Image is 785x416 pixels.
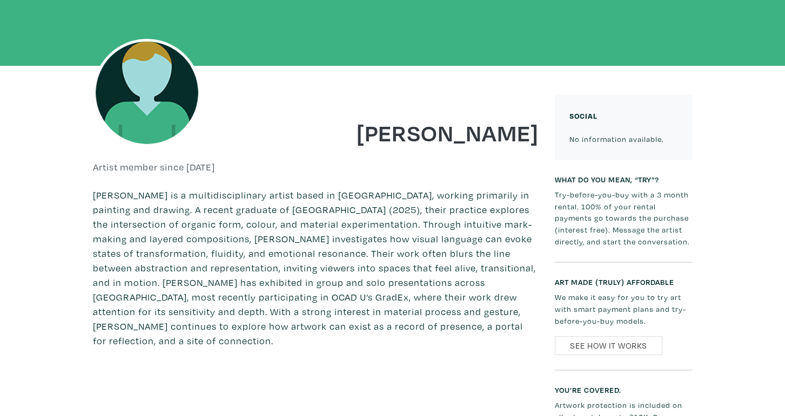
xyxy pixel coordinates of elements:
p: We make it easy for you to try art with smart payment plans and try-before-you-buy models. [555,291,693,326]
small: No information available. [569,134,664,144]
img: avatar.png [93,39,201,147]
a: See How It Works [555,336,662,355]
small: Social [569,111,598,121]
h6: Artist member since [DATE] [93,161,215,173]
h6: You’re covered. [555,385,693,394]
h6: What do you mean, “try”? [555,175,693,184]
h6: Art made (truly) affordable [555,277,693,287]
p: [PERSON_NAME] is a multidisciplinary artist based in [GEOGRAPHIC_DATA], working primarily in pain... [93,188,539,348]
h1: [PERSON_NAME] [324,118,539,147]
p: Try-before-you-buy with a 3 month rental. 100% of your rental payments go towards the purchase (i... [555,189,693,247]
